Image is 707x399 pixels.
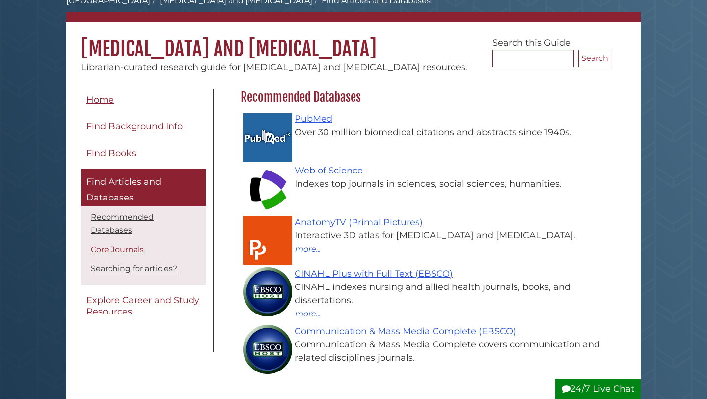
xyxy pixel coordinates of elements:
[250,281,606,307] div: CINAHL indexes nursing and allied health journals, books, and dissertations.
[250,229,606,242] div: Interactive 3D atlas for [MEDICAL_DATA] and [MEDICAL_DATA].
[295,165,363,176] a: Web of Science
[86,295,199,317] span: Explore Career and Study Resources
[295,326,516,337] a: Communication & Mass Media Complete (EBSCO)
[81,62,467,73] span: Librarian-curated research guide for [MEDICAL_DATA] and [MEDICAL_DATA] resources.
[295,268,453,279] a: CINAHL Plus with Full Text (EBSCO)
[555,379,641,399] button: 24/7 Live Chat
[81,89,206,111] a: Home
[295,217,423,228] a: AnatomyTV (Primal Pictures)
[236,89,611,105] h2: Recommended Databases
[91,245,144,254] a: Core Journals
[81,142,206,165] a: Find Books
[91,264,177,273] a: Searching for articles?
[86,148,136,159] span: Find Books
[91,212,154,235] a: Recommended Databases
[81,89,206,328] div: Guide Pages
[250,126,606,139] div: Over 30 million biomedical citations and abstracts since 1940s.
[86,94,114,105] span: Home
[81,289,206,322] a: Explore Career and Study Resources
[578,50,611,67] button: Search
[250,338,606,365] div: Communication & Mass Media Complete covers communication and related disciplines journals.
[81,115,206,138] a: Find Background Info
[81,169,206,206] a: Find Articles and Databases
[295,307,321,320] button: more...
[295,114,332,124] a: PubMed
[295,242,321,255] button: more...
[66,22,641,61] h1: [MEDICAL_DATA] and [MEDICAL_DATA]
[250,177,606,191] div: Indexes top journals in sciences, social sciences, humanities.
[86,121,183,132] span: Find Background Info
[86,176,161,203] span: Find Articles and Databases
